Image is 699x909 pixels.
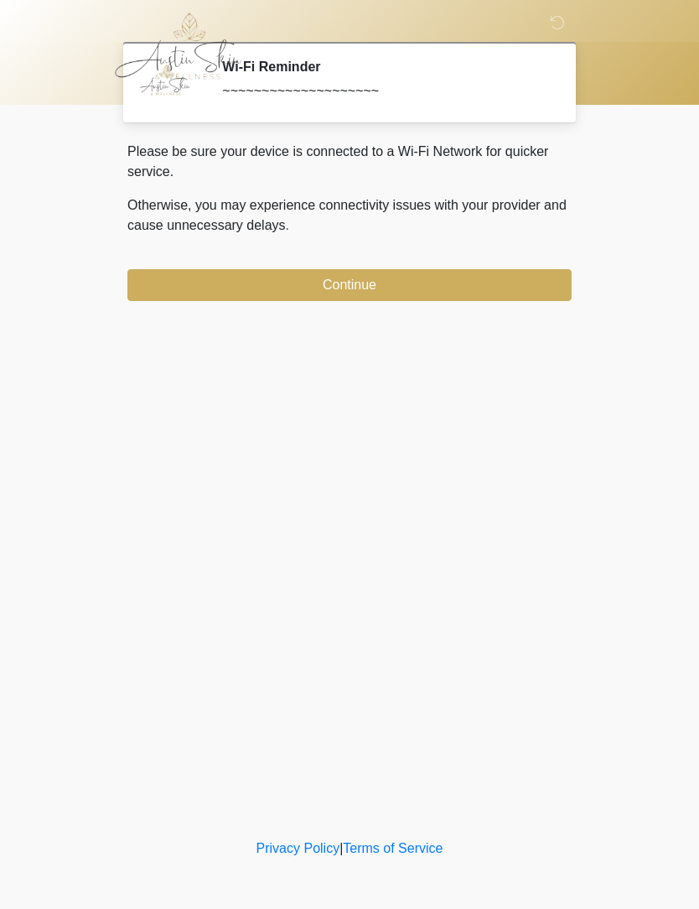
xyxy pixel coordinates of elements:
[127,142,572,182] p: Please be sure your device is connected to a Wi-Fi Network for quicker service.
[111,13,259,80] img: Austin Skin & Wellness Logo
[339,841,343,855] a: |
[343,841,443,855] a: Terms of Service
[256,841,340,855] a: Privacy Policy
[127,195,572,236] p: Otherwise, you may experience connectivity issues with your provider and cause unnecessary delays
[286,218,289,232] span: .
[127,269,572,301] button: Continue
